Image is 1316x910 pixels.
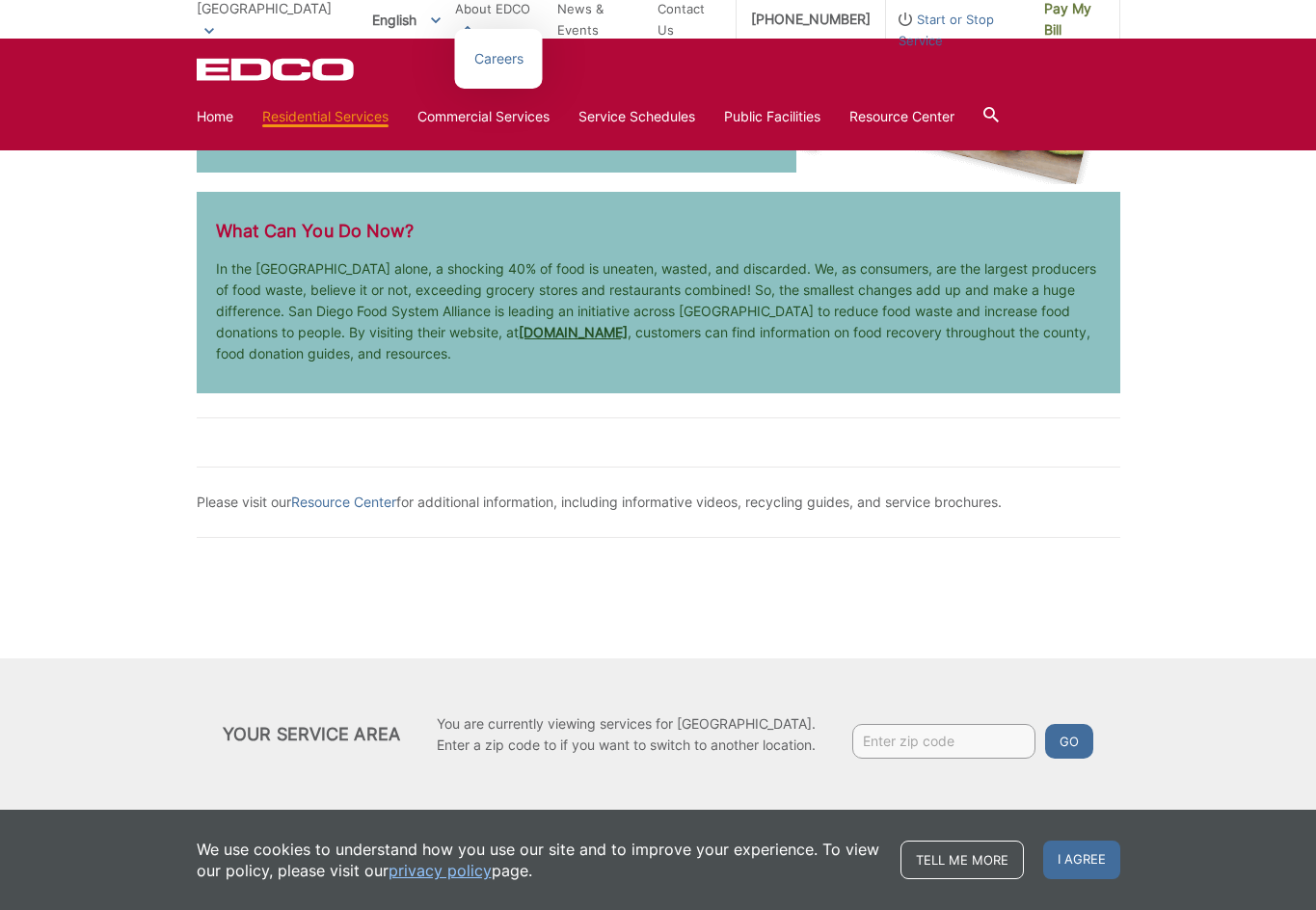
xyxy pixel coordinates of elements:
p: You are currently viewing services for [GEOGRAPHIC_DATA]. Enter a zip code to if you want to swit... [437,713,816,756]
input: Enter zip code [852,724,1035,759]
p: In the [GEOGRAPHIC_DATA] alone, a shocking 40% of food is uneaten, wasted, and discarded. We, as ... [216,258,1101,364]
p: Please visit our for additional information, including informative videos, recycling guides, and ... [197,492,1120,513]
span: English [358,4,455,36]
button: Go [1045,724,1093,759]
a: Service Schedules [578,106,695,127]
a: Residential Services [262,106,389,127]
a: Commercial Services [417,106,550,127]
a: [DOMAIN_NAME] [519,322,628,343]
a: Resource Center [291,492,396,513]
a: Tell me more [900,841,1024,879]
h2: Your Service Area [223,724,400,745]
h2: What Can You Do Now? [216,221,1101,242]
a: Careers [474,48,524,69]
a: EDCD logo. Return to the homepage. [197,58,357,81]
span: I agree [1043,841,1120,879]
p: We use cookies to understand how you use our site and to improve your experience. To view our pol... [197,839,881,881]
a: privacy policy [389,860,492,881]
a: Public Facilities [724,106,820,127]
a: Resource Center [849,106,954,127]
a: Home [197,106,233,127]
